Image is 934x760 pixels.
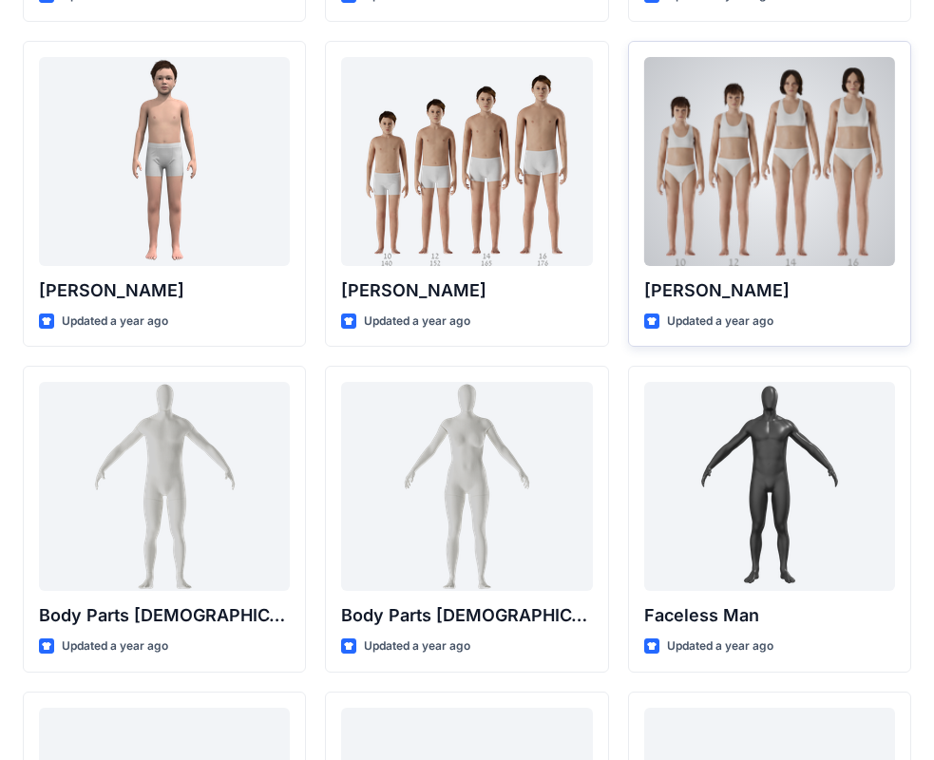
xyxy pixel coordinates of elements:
[644,602,895,629] p: Faceless Man
[39,382,290,591] a: Body Parts Male
[62,636,168,656] p: Updated a year ago
[341,57,592,266] a: Brandon
[39,277,290,304] p: [PERSON_NAME]
[39,602,290,629] p: Body Parts [DEMOGRAPHIC_DATA]
[644,382,895,591] a: Faceless Man
[364,312,470,332] p: Updated a year ago
[341,602,592,629] p: Body Parts [DEMOGRAPHIC_DATA]
[341,277,592,304] p: [PERSON_NAME]
[644,277,895,304] p: [PERSON_NAME]
[667,636,773,656] p: Updated a year ago
[341,382,592,591] a: Body Parts Female
[62,312,168,332] p: Updated a year ago
[364,636,470,656] p: Updated a year ago
[39,57,290,266] a: Emil
[644,57,895,266] a: Brenda
[667,312,773,332] p: Updated a year ago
